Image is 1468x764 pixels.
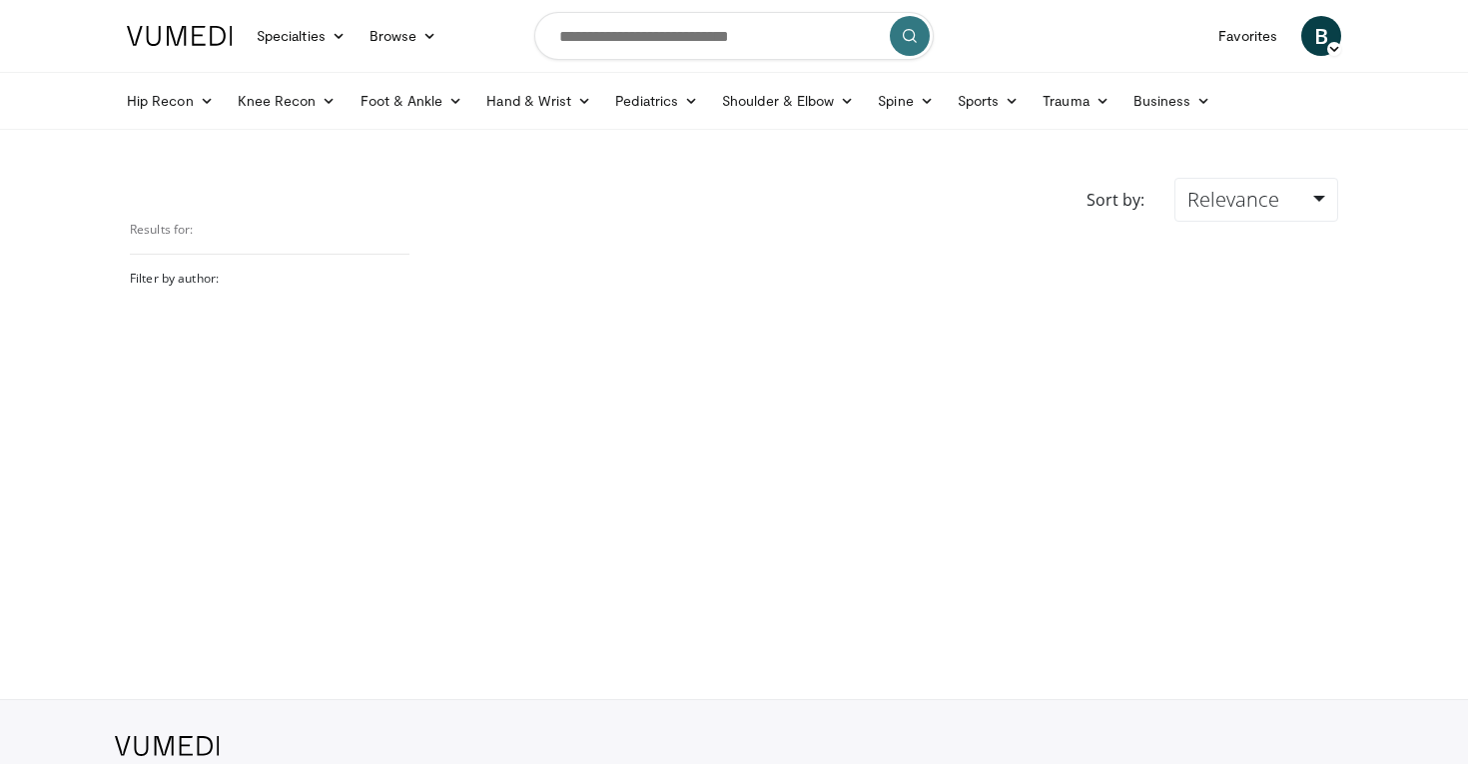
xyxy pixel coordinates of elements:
a: Foot & Ankle [349,81,475,121]
a: Trauma [1031,81,1121,121]
a: Business [1121,81,1223,121]
a: Pediatrics [603,81,710,121]
a: Hand & Wrist [474,81,603,121]
a: Browse [358,16,449,56]
a: Sports [946,81,1032,121]
span: Relevance [1187,186,1279,213]
input: Search topics, interventions [534,12,934,60]
a: Shoulder & Elbow [710,81,866,121]
h3: Filter by author: [130,271,409,287]
a: Relevance [1174,178,1338,222]
p: Results for: [130,222,409,238]
div: Sort by: [1072,178,1159,222]
a: Hip Recon [115,81,226,121]
a: B [1301,16,1341,56]
a: Specialties [245,16,358,56]
a: Spine [866,81,945,121]
img: VuMedi Logo [115,736,220,756]
a: Knee Recon [226,81,349,121]
a: Favorites [1206,16,1289,56]
img: VuMedi Logo [127,26,233,46]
